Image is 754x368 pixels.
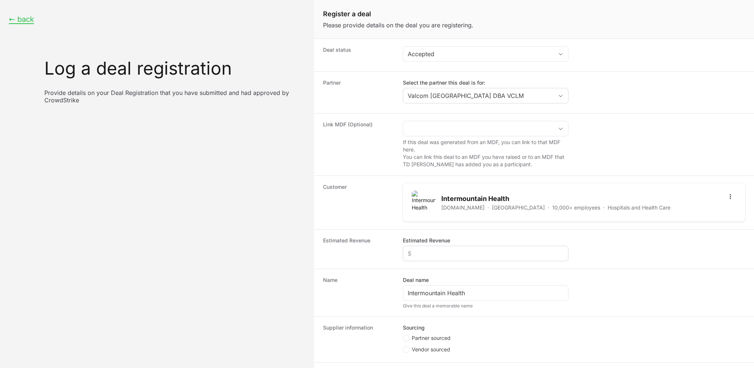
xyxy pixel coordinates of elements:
[403,324,425,331] legend: Sourcing
[724,191,736,202] button: Open options
[403,237,450,244] label: Estimated Revenue
[403,276,429,284] label: Deal name
[323,46,394,64] dt: Deal status
[412,346,450,353] span: Vendor sourced
[323,237,394,261] dt: Estimated Revenue
[403,139,568,168] p: If this deal was generated from an MDF, you can link to that MDF here. You can link this deal to ...
[603,204,605,211] span: ·
[323,79,394,106] dt: Partner
[44,59,305,77] h1: Log a deal registration
[492,204,545,211] p: [GEOGRAPHIC_DATA]
[323,121,394,168] dt: Link MDF (Optional)
[412,191,435,214] img: Intermountain Health
[488,204,489,211] span: ·
[323,9,745,19] h1: Register a deal
[323,183,394,222] dt: Customer
[314,39,754,363] dl: Create activity form
[9,15,34,24] button: ← back
[403,47,568,61] button: Accepted
[441,194,670,204] h2: Intermountain Health
[552,204,600,211] p: 10,000+ employees
[553,88,568,103] div: Open
[323,324,394,355] dt: Supplier information
[403,303,568,309] div: Give this deal a memorable name
[408,50,553,58] div: Accepted
[323,21,745,30] p: Please provide details on the deal you are registering.
[44,89,305,104] p: Provide details on your Deal Registration that you have submitted and had approved by CrowdStrike
[608,204,670,211] p: Hospitals and Health Care
[408,249,564,258] input: $
[403,79,568,86] label: Select the partner this deal is for:
[553,121,568,136] div: Open
[323,276,394,309] dt: Name
[412,334,451,342] span: Partner sourced
[441,204,485,211] a: [DOMAIN_NAME]
[548,204,549,211] span: ·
